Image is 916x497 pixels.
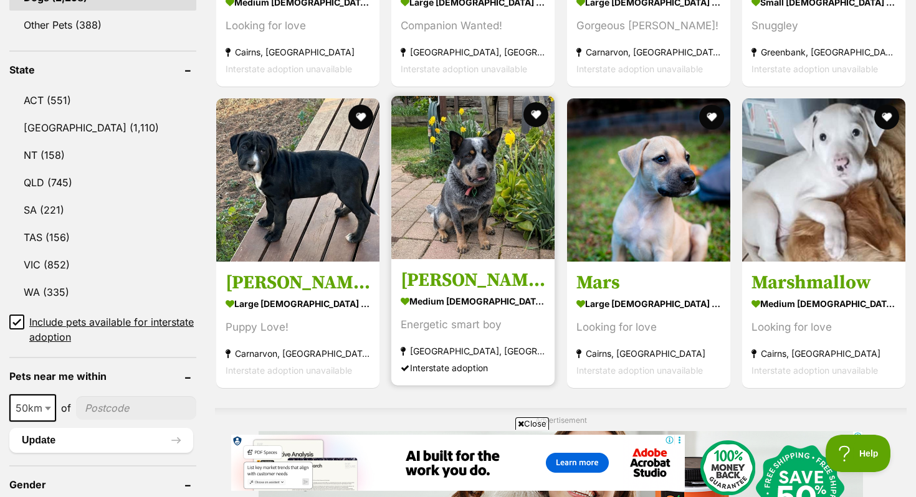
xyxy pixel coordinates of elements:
span: 50km [11,399,55,417]
a: ACT (551) [9,87,196,113]
button: Update [9,428,193,453]
strong: large [DEMOGRAPHIC_DATA] Dog [226,295,370,313]
div: Snuggley [751,17,896,34]
h3: [PERSON_NAME] [401,268,545,292]
strong: Cairns, [GEOGRAPHIC_DATA] [576,345,721,362]
a: Mars large [DEMOGRAPHIC_DATA] Dog Looking for love Cairns, [GEOGRAPHIC_DATA] Interstate adoption ... [567,262,730,388]
div: Puppy Love! [226,319,370,336]
span: Interstate adoption unavailable [751,365,878,376]
strong: Carnarvon, [GEOGRAPHIC_DATA] [226,345,370,362]
strong: Greenbank, [GEOGRAPHIC_DATA] [751,44,896,60]
a: SA (221) [9,197,196,223]
strong: [GEOGRAPHIC_DATA], [GEOGRAPHIC_DATA] [401,343,545,359]
span: 50km [9,394,56,422]
a: [PERSON_NAME] large [DEMOGRAPHIC_DATA] Dog Puppy Love! Carnarvon, [GEOGRAPHIC_DATA] Interstate ad... [216,262,379,388]
strong: Carnarvon, [GEOGRAPHIC_DATA] [576,44,721,60]
strong: Cairns, [GEOGRAPHIC_DATA] [226,44,370,60]
strong: [GEOGRAPHIC_DATA], [GEOGRAPHIC_DATA] [401,44,545,60]
strong: Cairns, [GEOGRAPHIC_DATA] [751,345,896,362]
a: [PERSON_NAME] medium [DEMOGRAPHIC_DATA] Dog Energetic smart boy [GEOGRAPHIC_DATA], [GEOGRAPHIC_DA... [391,259,555,386]
span: Interstate adoption unavailable [226,64,352,74]
h3: [PERSON_NAME] [226,271,370,295]
h3: Marshmallow [751,271,896,295]
a: NT (158) [9,142,196,168]
strong: medium [DEMOGRAPHIC_DATA] Dog [401,292,545,310]
a: Include pets available for interstate adoption [9,315,196,344]
img: Marshmallow - Mixed breed Dog [742,98,905,262]
button: favourite [699,105,724,130]
header: Pets near me within [9,371,196,382]
button: favourite [524,102,549,127]
span: Close [515,417,549,430]
div: Gorgeous [PERSON_NAME]! [576,17,721,34]
header: Gender [9,479,196,490]
span: Interstate adoption unavailable [576,64,703,74]
a: VIC (852) [9,252,196,278]
strong: medium [DEMOGRAPHIC_DATA] Dog [751,295,896,313]
iframe: Help Scout Beacon - Open [826,435,891,472]
span: Include pets available for interstate adoption [29,315,196,344]
div: Looking for love [226,17,370,34]
a: TAS (156) [9,224,196,250]
div: Interstate adoption [401,359,545,376]
img: Mars - Mixed breed Dog [567,98,730,262]
input: postcode [76,396,196,420]
button: favourite [874,105,899,130]
button: favourite [348,105,373,130]
span: of [61,400,71,415]
strong: large [DEMOGRAPHIC_DATA] Dog [576,295,721,313]
img: Emma - Mixed breed Dog [216,98,379,262]
a: WA (335) [9,279,196,305]
span: Interstate adoption unavailable [226,365,352,376]
span: Interstate adoption unavailable [401,64,527,74]
div: Looking for love [576,319,721,336]
a: QLD (745) [9,169,196,196]
header: State [9,64,196,75]
span: Interstate adoption unavailable [576,365,703,376]
div: Companion Wanted! [401,17,545,34]
iframe: Advertisement [231,435,685,491]
h3: Mars [576,271,721,295]
div: Energetic smart boy [401,316,545,333]
div: Looking for love [751,319,896,336]
a: Other Pets (388) [9,12,196,38]
img: Rufus - Australian Cattle Dog [391,96,555,259]
span: Interstate adoption unavailable [751,64,878,74]
a: [GEOGRAPHIC_DATA] (1,110) [9,115,196,141]
a: Marshmallow medium [DEMOGRAPHIC_DATA] Dog Looking for love Cairns, [GEOGRAPHIC_DATA] Interstate a... [742,262,905,388]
